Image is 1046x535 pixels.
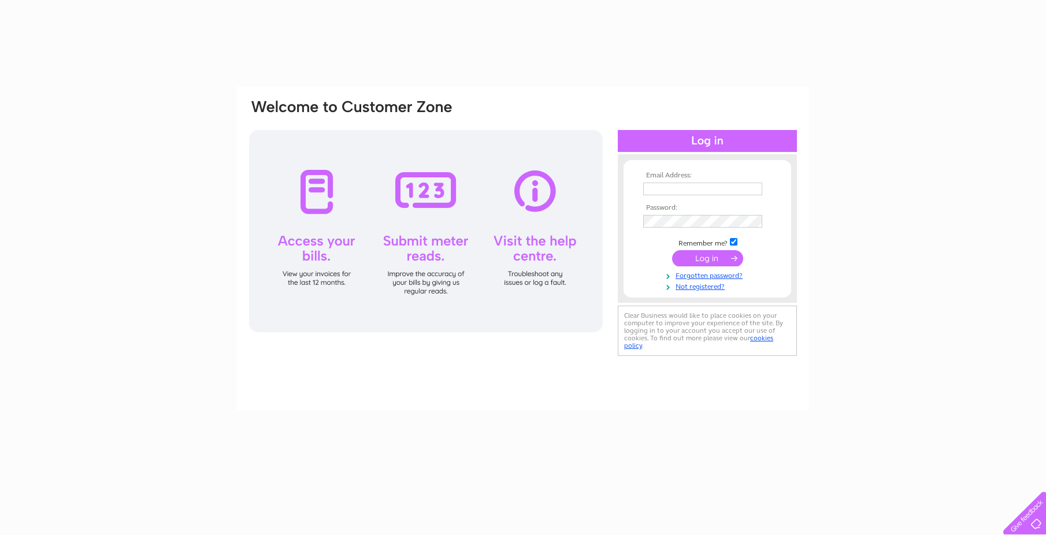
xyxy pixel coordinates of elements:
a: Not registered? [643,280,774,291]
a: cookies policy [624,334,773,350]
a: Forgotten password? [643,269,774,280]
th: Email Address: [640,172,774,180]
td: Remember me? [640,236,774,248]
input: Submit [672,250,743,266]
div: Clear Business would like to place cookies on your computer to improve your experience of the sit... [618,306,797,356]
th: Password: [640,204,774,212]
